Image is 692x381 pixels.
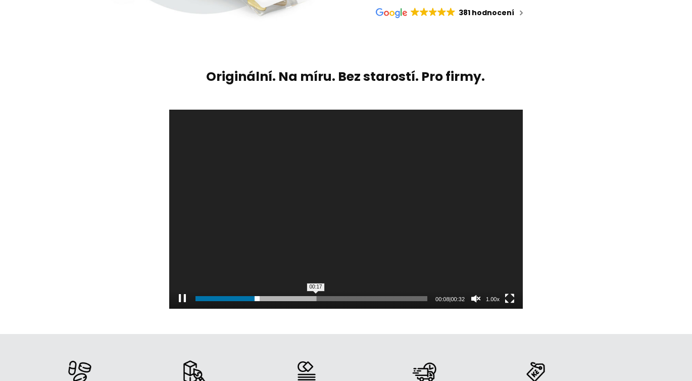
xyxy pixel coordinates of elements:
span: | [450,296,451,302]
span: 1.00x [484,289,502,302]
button: Pozastavit [177,294,187,304]
p: Originální. Na míru. Bez starostí. Pro firmy. [178,69,514,84]
span: 00:08 [435,296,450,302]
button: Celá obrazovka [505,294,515,304]
span: 00:32 [451,296,465,302]
div: Video přehrávač [169,110,523,309]
span: 00:17 [308,284,323,290]
button: Zapnout zvuk [471,294,481,304]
